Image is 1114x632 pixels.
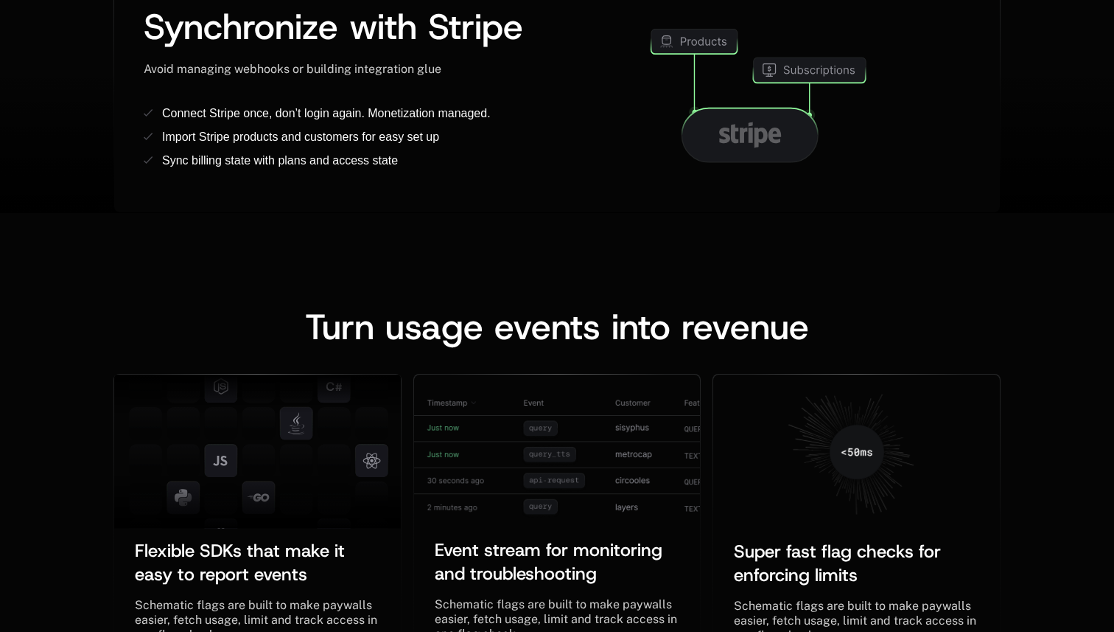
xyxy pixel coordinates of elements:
span: Connect Stripe once, don’t login again. Monetization managed. [162,107,491,119]
span: Sync billing state with plans and access state [162,154,398,167]
span: Avoid managing webhooks or building integration glue [144,62,441,76]
span: Turn usage events into revenue [305,303,809,350]
span: Import Stripe products and customers for easy set up [162,131,439,143]
span: Synchronize with Stripe [144,3,523,50]
span: Flexible SDKs that make it easy to report events [135,539,350,586]
span: Event stream for monitoring and troubleshooting [435,538,668,586]
span: Super fast flag checks for enforcing limits [734,540,946,587]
